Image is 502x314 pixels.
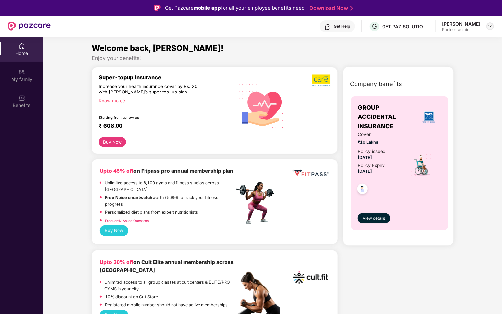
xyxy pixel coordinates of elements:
img: fpp.png [234,180,280,226]
button: View details [358,213,390,223]
b: on Fitpass pro annual membership plan [100,168,233,174]
div: Policy issued [358,148,385,155]
div: [PERSON_NAME] [442,21,480,27]
b: on Cult Elite annual membership across [GEOGRAPHIC_DATA] [100,259,234,273]
div: Super-topup Insurance [99,74,234,81]
button: Buy Now [100,225,129,236]
p: Unlimited access to all group classes at cult centers & ELITE/PRO GYMS in your city. [105,279,234,292]
span: G [372,22,377,30]
img: insurerLogo [420,108,438,126]
a: Frequently Asked Questions! [105,219,150,222]
div: Starting from as low as [99,115,206,120]
img: Logo [154,5,161,11]
p: Unlimited access to 8,100 gyms and fitness studios across [GEOGRAPHIC_DATA] [105,180,234,193]
img: b5dec4f62d2307b9de63beb79f102df3.png [312,74,331,87]
div: Know more [99,98,230,103]
img: svg+xml;base64,PHN2ZyBpZD0iRHJvcGRvd24tMzJ4MzIiIHhtbG5zPSJodHRwOi8vd3d3LnczLm9yZy8yMDAwL3N2ZyIgd2... [488,24,493,29]
a: Download Now [310,5,351,12]
b: Upto 30% off [100,259,133,265]
div: ₹ 608.00 [99,122,227,130]
div: Policy Expiry [358,162,385,169]
img: svg+xml;base64,PHN2ZyB4bWxucz0iaHR0cDovL3d3dy53My5vcmcvMjAwMC9zdmciIHdpZHRoPSI0OC45NDMiIGhlaWdodD... [355,182,371,198]
span: right [123,99,126,103]
span: [DATE] [358,169,372,174]
div: Partner_admin [442,27,480,32]
span: Cover [358,131,402,138]
img: svg+xml;base64,PHN2ZyB4bWxucz0iaHR0cDovL3d3dy53My5vcmcvMjAwMC9zdmciIHhtbG5zOnhsaW5rPSJodHRwOi8vd3... [234,76,292,135]
img: Stroke [350,5,353,12]
button: Buy Now [99,137,126,147]
strong: Free Noise smartwatch [105,195,153,200]
p: Registered mobile number should not have active memberships. [105,302,229,308]
p: 10% discount on Cult Store. [105,294,159,300]
span: ₹10 Lakhs [358,139,402,145]
span: GROUP ACCIDENTAL INSURANCE [358,103,417,131]
div: Enjoy your benefits! [92,55,454,62]
img: svg+xml;base64,PHN2ZyBpZD0iSGVscC0zMngzMiIgeG1sbnM9Imh0dHA6Ly93d3cudzMub3JnLzIwMDAvc3ZnIiB3aWR0aD... [325,24,331,30]
span: Welcome back, [PERSON_NAME]! [92,43,224,53]
b: Upto 45% off [100,168,133,174]
span: [DATE] [358,155,372,160]
div: Get Help [334,24,350,29]
p: worth ₹5,999 to track your fitness progress [105,195,234,208]
img: svg+xml;base64,PHN2ZyB3aWR0aD0iMjAiIGhlaWdodD0iMjAiIHZpZXdCb3g9IjAgMCAyMCAyMCIgZmlsbD0ibm9uZSIgeG... [18,69,25,75]
img: icon [410,154,433,177]
img: svg+xml;base64,PHN2ZyBpZD0iSG9tZSIgeG1sbnM9Imh0dHA6Ly93d3cudzMub3JnLzIwMDAvc3ZnIiB3aWR0aD0iMjAiIG... [18,43,25,49]
span: View details [363,215,385,222]
img: New Pazcare Logo [8,22,51,31]
img: svg+xml;base64,PHN2ZyBpZD0iQmVuZWZpdHMiIHhtbG5zPSJodHRwOi8vd3d3LnczLm9yZy8yMDAwL3N2ZyIgd2lkdGg9Ij... [18,95,25,101]
img: fppp.png [291,167,330,179]
div: Increase your health insurance cover by Rs. 20L with [PERSON_NAME]’s super top-up plan. [99,84,206,95]
div: GET PAZ SOLUTIONS PRIVATE LIMTED [382,23,428,30]
strong: mobile app [194,5,221,11]
span: Company benefits [350,79,402,89]
p: Personalized diet plans from expert nutritionists [105,209,198,216]
img: cult.png [291,258,330,297]
div: Get Pazcare for all your employee benefits need [165,4,305,12]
